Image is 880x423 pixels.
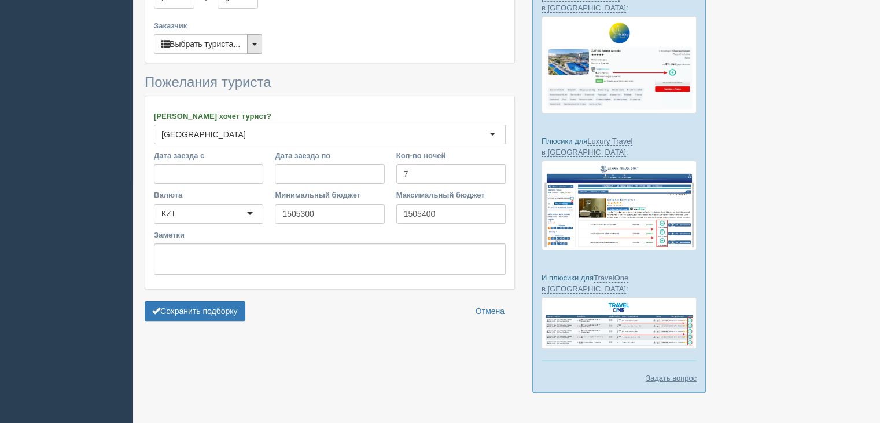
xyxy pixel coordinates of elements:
img: luxury-travel-%D0%BF%D0%BE%D0%B4%D0%B1%D0%BE%D1%80%D0%BA%D0%B0-%D1%81%D1%80%D0%BC-%D0%B4%D0%BB%D1... [542,161,697,250]
a: Luxury Travel в [GEOGRAPHIC_DATA] [542,137,632,157]
div: [GEOGRAPHIC_DATA] [161,129,246,140]
label: Заказчик [154,20,506,31]
button: Сохранить подборку [145,301,245,321]
label: Валюта [154,189,263,200]
label: Кол-во ночей [396,150,506,161]
label: [PERSON_NAME] хочет турист? [154,111,506,122]
label: Дата заезда с [154,150,263,161]
button: Выбрать туриста... [154,34,248,54]
span: Пожелания туриста [145,74,271,90]
label: Заметки [154,229,506,240]
a: Отмена [468,301,512,321]
p: Плюсики для : [542,136,697,158]
a: TravelOne в [GEOGRAPHIC_DATA] [542,274,628,294]
label: Минимальный бюджет [275,189,384,200]
input: 7-10 или 7,10,14 [396,164,506,184]
img: travel-one-%D0%BF%D1%96%D0%B4%D0%B1%D1%96%D1%80%D0%BA%D0%B0-%D1%81%D1%80%D0%BC-%D0%B4%D0%BB%D1%8F... [542,297,697,349]
a: Задать вопрос [646,373,697,384]
p: И плюсики для : [542,272,697,294]
label: Максимальный бюджет [396,189,506,200]
div: KZT [161,208,176,220]
label: Дата заезда по [275,150,384,161]
img: fly-joy-de-proposal-crm-for-travel-agency.png [542,16,697,114]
